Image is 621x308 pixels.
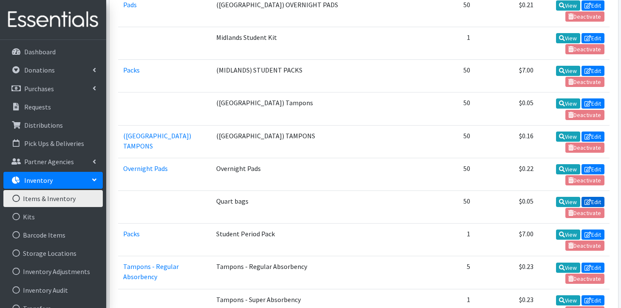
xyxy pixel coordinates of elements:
a: Edit [581,230,604,240]
td: $0.05 [475,191,538,224]
td: 50 [415,125,476,158]
a: View [556,263,580,273]
td: Overnight Pads [211,158,348,190]
td: (MIDLANDS) STUDENT PACKS [211,60,348,92]
a: Kits [3,208,103,225]
a: Requests [3,98,103,115]
a: Barcode Items [3,227,103,244]
a: Purchases [3,80,103,97]
td: 5 [415,256,476,289]
a: View [556,295,580,305]
a: Distributions [3,117,103,134]
a: View [556,164,580,174]
a: Storage Locations [3,245,103,262]
a: Packs [123,66,140,74]
a: Edit [581,98,604,109]
a: Packs [123,230,140,238]
td: Student Period Pack [211,224,348,256]
a: Tampons - Regular Absorbency [123,262,179,281]
td: $7.00 [475,224,538,256]
a: ([GEOGRAPHIC_DATA]) TAMPONS [123,132,191,150]
a: Inventory Adjustments [3,263,103,280]
a: Overnight Pads [123,164,168,173]
a: View [556,197,580,207]
p: Dashboard [24,48,56,56]
p: Pick Ups & Deliveries [24,139,84,148]
td: Quart bags [211,191,348,224]
a: View [556,33,580,43]
p: Partner Agencies [24,157,74,166]
p: Distributions [24,121,63,129]
a: View [556,98,580,109]
a: Donations [3,62,103,78]
a: Edit [581,197,604,207]
a: Pads [123,0,137,9]
a: Edit [581,164,604,174]
a: Inventory [3,172,103,189]
a: Edit [581,295,604,305]
a: Edit [581,132,604,142]
a: Edit [581,66,604,76]
a: View [556,66,580,76]
td: $0.22 [475,158,538,190]
a: View [556,132,580,142]
a: View [556,0,580,11]
img: HumanEssentials [3,6,103,34]
p: Purchases [24,84,54,93]
td: $7.00 [475,60,538,92]
td: $0.16 [475,125,538,158]
p: Donations [24,66,55,74]
td: $0.23 [475,256,538,289]
td: ([GEOGRAPHIC_DATA]) TAMPONS [211,125,348,158]
td: 50 [415,158,476,190]
a: Pick Ups & Deliveries [3,135,103,152]
td: 1 [415,224,476,256]
p: Requests [24,103,51,111]
a: Items & Inventory [3,190,103,207]
a: Edit [581,33,604,43]
td: 50 [415,191,476,224]
td: Midlands Student Kit [211,27,348,59]
p: Inventory [24,176,53,185]
a: Dashboard [3,43,103,60]
a: Edit [581,0,604,11]
td: Tampons - Regular Absorbency [211,256,348,289]
td: $0.05 [475,92,538,125]
a: Inventory Audit [3,282,103,299]
a: Edit [581,263,604,273]
td: ([GEOGRAPHIC_DATA]) Tampons [211,92,348,125]
td: 50 [415,60,476,92]
a: Partner Agencies [3,153,103,170]
td: 1 [415,27,476,59]
a: View [556,230,580,240]
td: 50 [415,92,476,125]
